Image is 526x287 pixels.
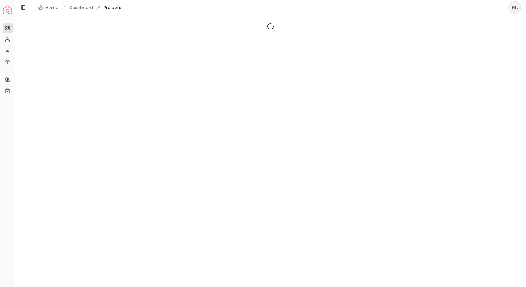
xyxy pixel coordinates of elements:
[69,4,93,11] a: Dashboard
[3,6,12,14] img: Spacejoy Logo
[45,4,59,11] a: Home
[104,4,121,11] span: Projects
[509,2,520,13] span: HE
[38,4,121,11] nav: breadcrumb
[508,1,521,14] button: HE
[3,6,12,14] a: Spacejoy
